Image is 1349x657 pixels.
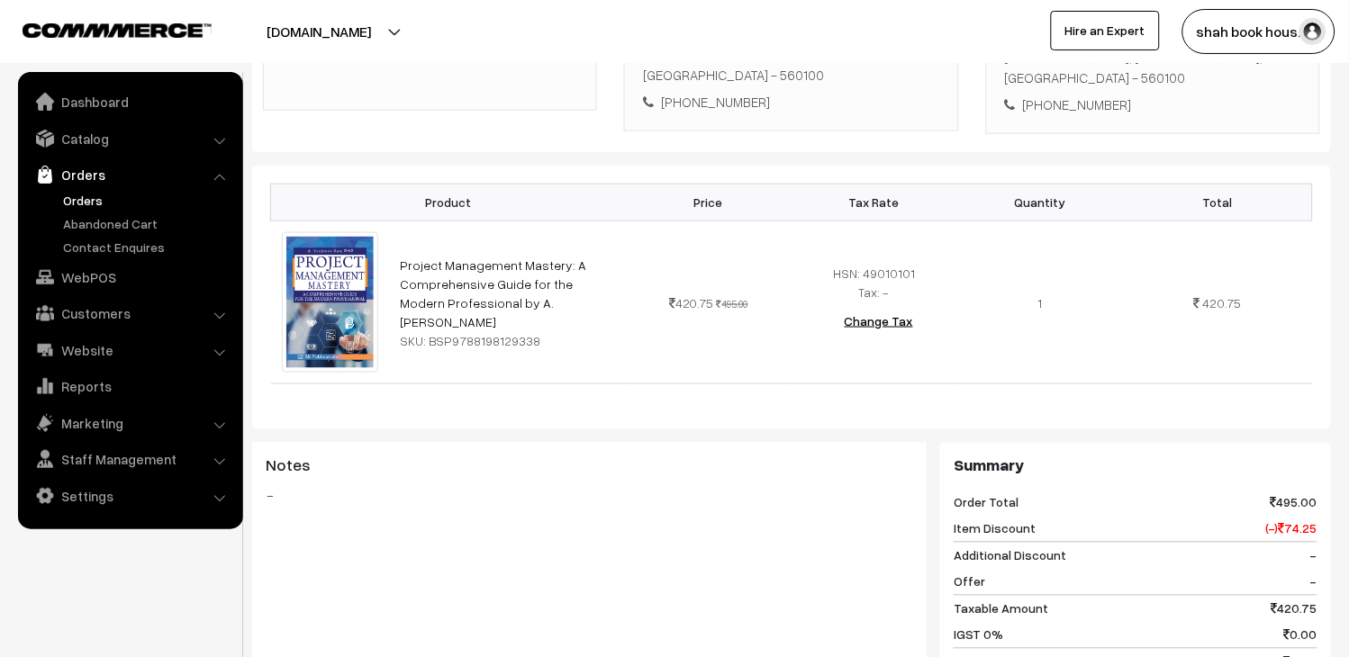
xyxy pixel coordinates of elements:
[1284,625,1317,644] span: 0.00
[23,370,237,402] a: Reports
[1272,599,1317,618] span: 420.75
[23,85,237,118] a: Dashboard
[1123,184,1312,220] th: Total
[23,158,237,191] a: Orders
[954,519,1036,538] span: Item Discount
[954,546,1066,565] span: Additional Discount
[271,184,626,220] th: Product
[1299,18,1326,45] img: user
[400,331,615,350] div: SKU: BSP9788198129338
[717,298,748,310] strike: 495.00
[59,191,237,210] a: Orders
[59,238,237,256] a: Contact Enquires
[954,493,1019,512] span: Order Total
[1005,94,1301,115] div: [PHONE_NUMBER]
[1271,493,1317,512] span: 495.00
[23,122,237,155] a: Catalog
[1182,9,1335,54] button: shah book hous…
[830,301,928,341] button: Change Tax
[626,184,792,220] th: Price
[23,261,237,293] a: WebPOS
[834,265,916,300] span: HSN: 49010101 Tax: -
[954,625,1003,644] span: IGST 0%
[1310,572,1317,591] span: -
[669,295,714,310] span: 420.75
[23,480,237,512] a: Settings
[792,184,957,220] th: Tax Rate
[1038,295,1043,310] span: 1
[954,456,1317,476] h3: Summary
[1310,546,1317,565] span: -
[23,18,180,40] a: COMMMERCE
[400,257,586,329] a: Project Management Mastery: A Comprehensive Guide for the Modern Professional by A. [PERSON_NAME]
[204,9,434,54] button: [DOMAIN_NAME]
[1051,11,1160,50] a: Hire an Expert
[643,92,939,112] div: [PHONE_NUMBER]
[954,572,985,591] span: Offer
[266,485,913,507] blockquote: -
[1266,519,1317,538] span: (-) 74.25
[957,184,1123,220] th: Quantity
[59,214,237,233] a: Abandoned Cart
[23,23,212,37] img: COMMMERCE
[23,297,237,329] a: Customers
[23,407,237,439] a: Marketing
[23,334,237,366] a: Website
[954,599,1048,618] span: Taxable Amount
[266,456,913,476] h3: Notes
[282,232,378,373] img: 9788198129338.jpg
[1203,295,1242,310] span: 420.75
[23,443,237,475] a: Staff Management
